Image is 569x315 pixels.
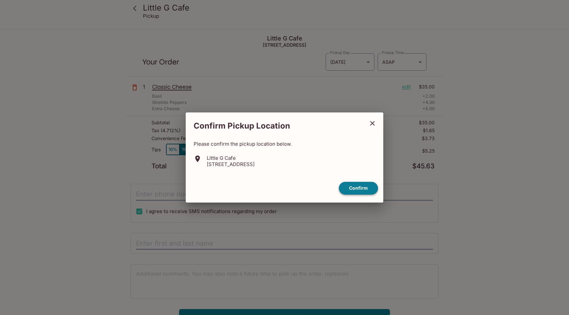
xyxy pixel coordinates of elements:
button: close [364,115,381,132]
p: [STREET_ADDRESS] [207,161,255,167]
p: Please confirm the pickup location below. [194,141,375,147]
button: confirm [339,182,378,195]
p: Little G Cafe [207,155,255,161]
h2: Confirm Pickup Location [186,118,364,134]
